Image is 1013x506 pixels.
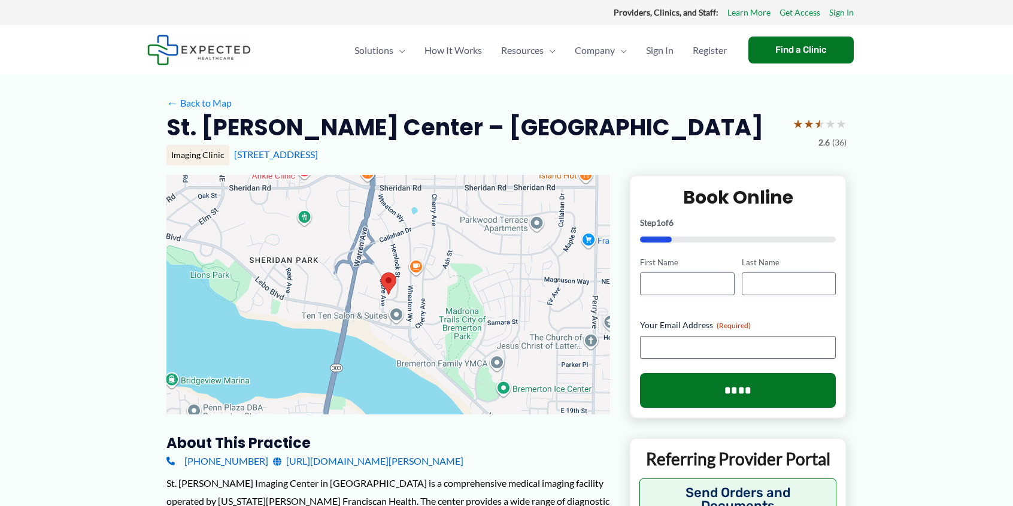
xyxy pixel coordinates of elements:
span: (36) [832,135,847,150]
span: 6 [669,217,674,228]
a: CompanyMenu Toggle [565,29,636,71]
img: Expected Healthcare Logo - side, dark font, small [147,35,251,65]
span: ★ [836,113,847,135]
nav: Primary Site Navigation [345,29,736,71]
h2: St. [PERSON_NAME] Center – [GEOGRAPHIC_DATA] [166,113,763,142]
a: ResourcesMenu Toggle [492,29,565,71]
a: ←Back to Map [166,94,232,112]
a: Register [683,29,736,71]
span: ★ [793,113,803,135]
label: Your Email Address [640,319,836,331]
span: (Required) [717,321,751,330]
span: 1 [656,217,661,228]
span: ★ [803,113,814,135]
a: [STREET_ADDRESS] [234,149,318,160]
a: Sign In [636,29,683,71]
span: 2.6 [818,135,830,150]
h3: About this practice [166,434,610,452]
span: ★ [825,113,836,135]
span: Menu Toggle [544,29,556,71]
span: Register [693,29,727,71]
a: Get Access [780,5,820,20]
a: SolutionsMenu Toggle [345,29,415,71]
span: Resources [501,29,544,71]
span: Menu Toggle [393,29,405,71]
span: How It Works [424,29,482,71]
span: Solutions [354,29,393,71]
a: [URL][DOMAIN_NAME][PERSON_NAME] [273,452,463,470]
strong: Providers, Clinics, and Staff: [614,7,718,17]
label: Last Name [742,257,836,268]
p: Step of [640,219,836,227]
span: Sign In [646,29,674,71]
div: Imaging Clinic [166,145,229,165]
a: How It Works [415,29,492,71]
span: Menu Toggle [615,29,627,71]
h2: Book Online [640,186,836,209]
a: [PHONE_NUMBER] [166,452,268,470]
p: Referring Provider Portal [639,448,836,469]
span: Company [575,29,615,71]
span: ← [166,97,178,108]
span: ★ [814,113,825,135]
a: Sign In [829,5,854,20]
label: First Name [640,257,734,268]
a: Learn More [727,5,771,20]
a: Find a Clinic [748,37,854,63]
